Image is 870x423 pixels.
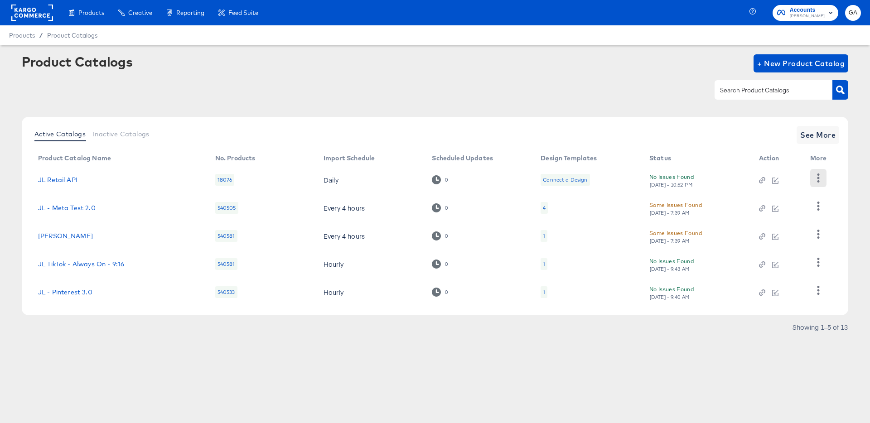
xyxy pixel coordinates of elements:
div: Product Catalog Name [38,154,111,162]
span: Feed Suite [228,9,258,16]
a: [PERSON_NAME] [38,232,93,240]
div: 0 [445,233,448,239]
div: [DATE] - 7:39 AM [649,210,690,216]
span: GA [849,8,857,18]
div: 0 [432,203,448,212]
div: Design Templates [541,154,597,162]
div: Product Catalogs [22,54,132,69]
td: Every 4 hours [316,194,425,222]
td: Hourly [316,250,425,278]
a: JL Retail API [38,176,77,183]
div: 0 [432,260,448,268]
div: 18076 [215,174,235,186]
div: Showing 1–5 of 13 [792,324,848,330]
span: / [35,32,47,39]
div: 540581 [215,258,237,270]
a: JL - Pinterest 3.0 [38,288,92,296]
a: JL - Meta Test 2.0 [38,204,96,211]
div: 1 [543,232,545,240]
div: 0 [432,288,448,296]
th: Status [642,151,752,166]
div: [DATE] - 7:39 AM [649,238,690,244]
div: 0 [432,175,448,184]
div: 1 [541,258,547,270]
div: 0 [445,289,448,295]
div: 540533 [215,286,237,298]
button: Accounts[PERSON_NAME] [773,5,838,21]
button: Some Issues Found[DATE] - 7:39 AM [649,228,702,244]
div: 0 [445,177,448,183]
div: Connect a Design [541,174,590,186]
div: No. Products [215,154,256,162]
span: Active Catalogs [34,130,86,138]
div: Connect a Design [543,176,587,183]
div: 1 [543,260,545,268]
div: 4 [543,204,546,211]
td: Every 4 hours [316,222,425,250]
button: Some Issues Found[DATE] - 7:39 AM [649,200,702,216]
span: Products [9,32,35,39]
button: See More [797,126,839,144]
div: 0 [445,261,448,267]
div: 0 [445,205,448,211]
span: Products [78,9,104,16]
span: Accounts [790,5,825,15]
span: Creative [128,9,152,16]
th: Action [752,151,803,166]
a: JL TikTok - Always On - 9:16 [38,260,124,268]
div: Import Schedule [324,154,375,162]
span: + New Product Catalog [757,57,845,70]
div: 540505 [215,202,238,214]
div: 1 [541,286,547,298]
span: Inactive Catalogs [93,130,150,138]
div: 1 [543,288,545,296]
th: More [803,151,837,166]
a: Product Catalogs [47,32,97,39]
div: 540581 [215,230,237,242]
div: Some Issues Found [649,200,702,210]
td: Hourly [316,278,425,306]
div: Some Issues Found [649,228,702,238]
button: GA [845,5,861,21]
div: 1 [541,230,547,242]
span: Reporting [176,9,204,16]
td: Daily [316,166,425,194]
button: + New Product Catalog [754,54,848,72]
div: 4 [541,202,548,214]
div: 0 [432,231,448,240]
span: [PERSON_NAME] [790,13,825,20]
div: Scheduled Updates [432,154,493,162]
span: See More [800,129,836,141]
input: Search Product Catalogs [718,85,815,96]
